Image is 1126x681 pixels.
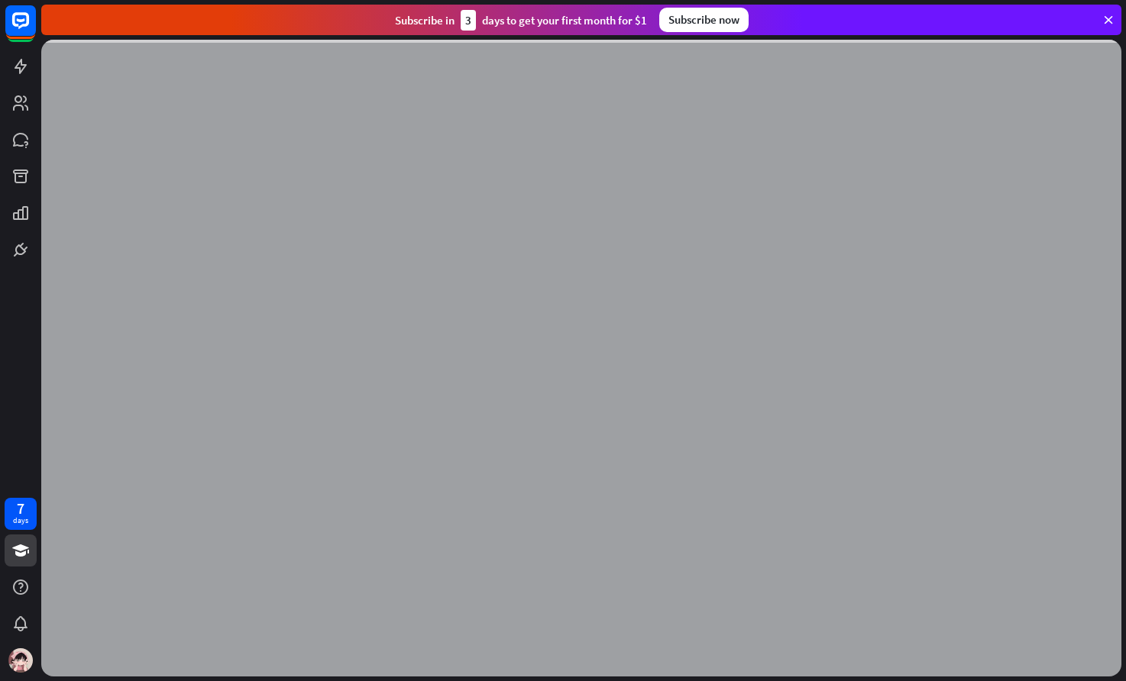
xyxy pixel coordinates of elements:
div: Subscribe in days to get your first month for $1 [395,10,647,31]
div: 7 [17,502,24,515]
div: days [13,515,28,526]
a: 7 days [5,498,37,530]
div: Subscribe now [659,8,749,32]
div: 3 [461,10,476,31]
